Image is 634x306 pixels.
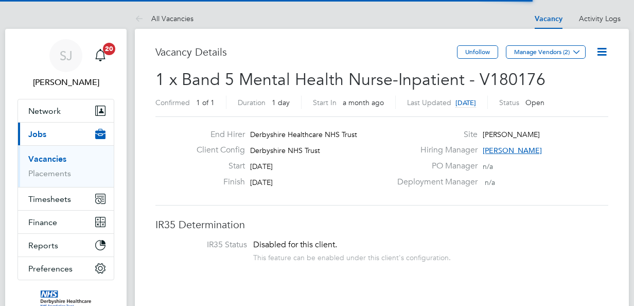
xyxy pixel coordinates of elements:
label: Site [391,129,478,140]
span: 1 day [272,98,290,107]
a: Placements [28,168,71,178]
label: Last Updated [407,98,451,107]
button: Network [18,99,114,122]
button: Jobs [18,123,114,145]
span: [DATE] [250,162,273,171]
button: Timesheets [18,188,114,210]
button: Manage Vendors (2) [506,45,586,59]
label: Start In [313,98,337,107]
button: Preferences [18,257,114,280]
span: Sara Johnson [17,76,114,89]
span: Derbyshire Healthcare NHS Trust [250,130,357,139]
label: Status [499,98,519,107]
span: 1 of 1 [196,98,215,107]
span: SJ [60,49,73,62]
label: Finish [188,177,245,188]
h3: IR35 Determination [155,218,608,231]
span: Open [525,98,544,107]
span: [DATE] [455,98,476,107]
a: SJ[PERSON_NAME] [17,39,114,89]
span: Finance [28,217,57,227]
a: All Vacancies [135,14,193,23]
span: Timesheets [28,194,71,204]
span: Reports [28,241,58,250]
div: This feature can be enabled under this client's configuration. [253,250,451,262]
label: PO Manager [391,161,478,172]
span: a month ago [343,98,384,107]
div: Jobs [18,145,114,187]
label: Start [188,161,245,172]
span: [PERSON_NAME] [483,146,542,155]
span: Network [28,106,61,116]
span: [PERSON_NAME] [483,130,540,139]
span: Preferences [28,264,73,274]
label: Deployment Manager [391,177,478,188]
label: End Hirer [188,129,245,140]
label: IR35 Status [166,240,247,250]
a: 20 [90,39,111,72]
button: Reports [18,234,114,257]
span: Derbyshire NHS Trust [250,146,320,155]
button: Unfollow [457,45,498,59]
label: Hiring Manager [391,145,478,156]
span: 20 [103,43,115,55]
label: Duration [238,98,266,107]
span: n/a [485,178,495,187]
a: Vacancy [535,14,562,23]
span: Disabled for this client. [253,240,337,250]
label: Client Config [188,145,245,156]
button: Finance [18,211,114,233]
span: Jobs [28,129,46,139]
span: n/a [483,162,493,171]
span: 1 x Band 5 Mental Health Nurse-Inpatient - V180176 [155,70,545,90]
a: Activity Logs [579,14,621,23]
span: [DATE] [250,178,273,187]
h3: Vacancy Details [155,45,457,59]
a: Vacancies [28,154,66,164]
label: Confirmed [155,98,190,107]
